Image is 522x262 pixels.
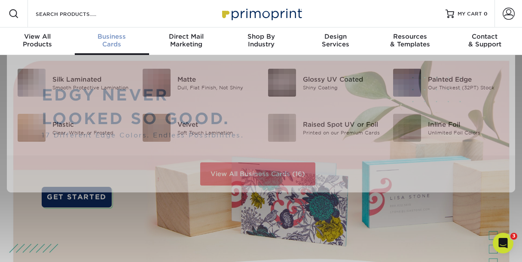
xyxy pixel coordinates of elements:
[268,114,296,142] img: Raised Spot UV or Foil Business Cards
[224,33,299,48] div: Industry
[428,129,505,136] div: Unlimited Foil Colors
[303,74,380,84] div: Glossy UV Coated
[447,27,522,55] a: Contact& Support
[373,33,448,48] div: & Templates
[143,69,171,97] img: Matte Business Cards
[177,74,254,84] div: Matte
[393,110,505,145] a: Inline Foil Business Cards Inline Foil Unlimited Foil Colors
[17,65,129,100] a: Silk Laminated Business Cards Silk Laminated Smooth Protective Lamination
[149,33,224,48] div: Marketing
[393,114,421,142] img: Inline Foil Business Cards
[177,119,254,129] div: Velvet
[373,33,448,40] span: Resources
[52,74,129,84] div: Silk Laminated
[52,119,129,129] div: Plastic
[393,65,505,100] a: Painted Edge Business Cards Painted Edge Our Thickest (32PT) Stock
[35,9,119,19] input: SEARCH PRODUCTS.....
[493,233,513,253] iframe: Intercom live chat
[268,69,296,97] img: Glossy UV Coated Business Cards
[298,33,373,48] div: Services
[298,27,373,55] a: DesignServices
[17,110,129,145] a: Plastic Business Cards Plastic Clear, White, or Frosted
[428,84,505,91] div: Our Thickest (32PT) Stock
[303,129,380,136] div: Printed on our Premium Cards
[428,74,505,84] div: Painted Edge
[447,33,522,40] span: Contact
[75,27,150,55] a: BusinessCards
[224,33,299,40] span: Shop By
[142,65,254,100] a: Matte Business Cards Matte Dull, Flat Finish, Not Shiny
[75,33,150,40] span: Business
[18,114,46,142] img: Plastic Business Cards
[510,233,517,240] span: 3
[428,119,505,129] div: Inline Foil
[200,162,315,186] a: View All Business Cards (16)
[218,4,304,23] img: Primoprint
[268,110,380,145] a: Raised Spot UV or Foil Business Cards Raised Spot UV or Foil Printed on our Premium Cards
[484,11,488,17] span: 0
[177,129,254,136] div: Soft Touch Lamination
[393,69,421,97] img: Painted Edge Business Cards
[224,27,299,55] a: Shop ByIndustry
[303,119,380,129] div: Raised Spot UV or Foil
[447,33,522,48] div: & Support
[52,84,129,91] div: Smooth Protective Lamination
[268,65,380,100] a: Glossy UV Coated Business Cards Glossy UV Coated Shiny Coating
[143,114,171,142] img: Velvet Business Cards
[177,84,254,91] div: Dull, Flat Finish, Not Shiny
[149,27,224,55] a: Direct MailMarketing
[149,33,224,40] span: Direct Mail
[52,129,129,136] div: Clear, White, or Frosted
[298,33,373,40] span: Design
[75,33,150,48] div: Cards
[142,110,254,145] a: Velvet Business Cards Velvet Soft Touch Lamination
[458,10,482,18] span: MY CART
[18,69,46,97] img: Silk Laminated Business Cards
[303,84,380,91] div: Shiny Coating
[373,27,448,55] a: Resources& Templates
